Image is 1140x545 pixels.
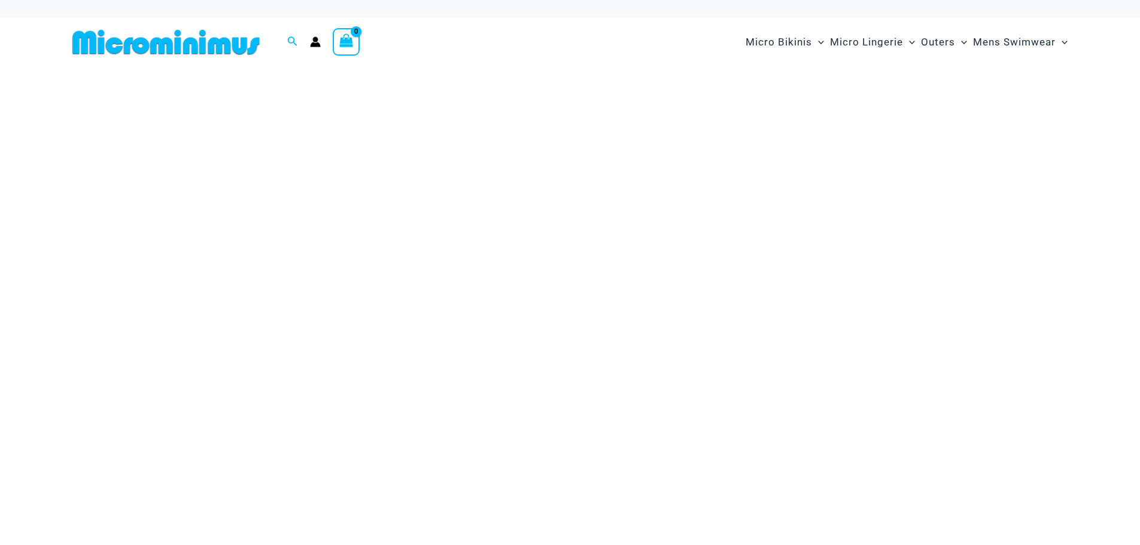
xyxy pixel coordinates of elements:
a: Account icon link [310,36,321,47]
a: Micro BikinisMenu ToggleMenu Toggle [743,24,827,60]
a: OutersMenu ToggleMenu Toggle [918,24,970,60]
span: Mens Swimwear [973,27,1056,57]
nav: Site Navigation [741,22,1073,62]
img: MM SHOP LOGO FLAT [68,29,265,56]
span: Menu Toggle [903,27,915,57]
a: Micro LingerieMenu ToggleMenu Toggle [827,24,918,60]
span: Micro Bikinis [746,27,812,57]
span: Menu Toggle [1056,27,1068,57]
span: Menu Toggle [812,27,824,57]
span: Menu Toggle [955,27,967,57]
a: View Shopping Cart, empty [333,28,360,56]
a: Search icon link [287,35,298,50]
span: Micro Lingerie [830,27,903,57]
a: Mens SwimwearMenu ToggleMenu Toggle [970,24,1071,60]
span: Outers [921,27,955,57]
